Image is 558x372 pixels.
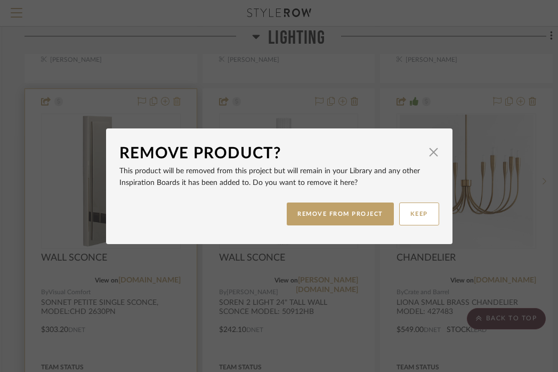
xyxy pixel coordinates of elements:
[287,203,394,225] button: REMOVE FROM PROJECT
[119,142,423,165] div: Remove Product?
[399,203,439,225] button: KEEP
[423,142,444,163] button: Close
[119,165,439,189] p: This product will be removed from this project but will remain in your Library and any other Insp...
[119,142,439,165] dialog-header: Remove Product?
